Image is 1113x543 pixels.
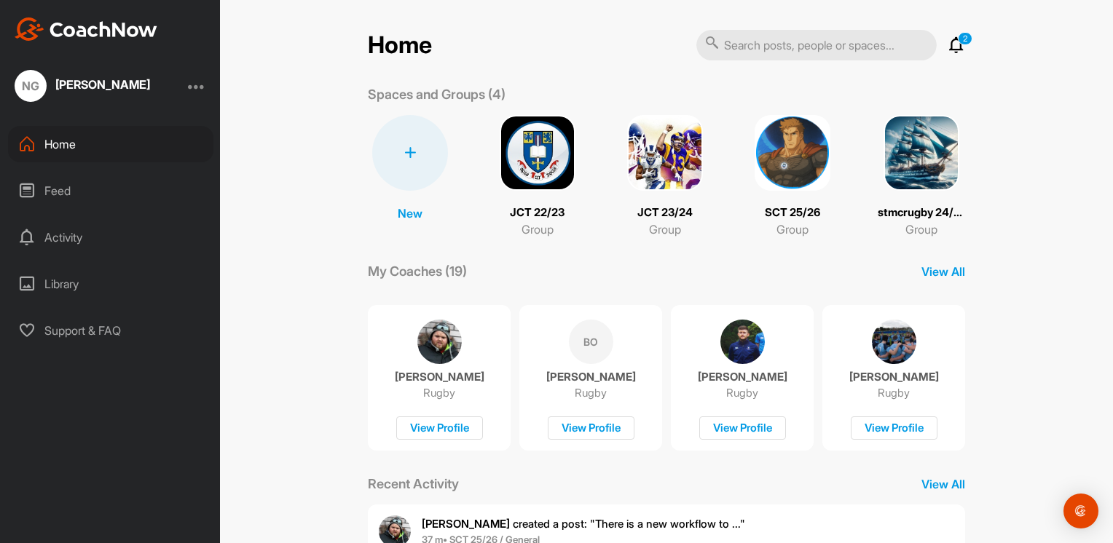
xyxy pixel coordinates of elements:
p: [PERSON_NAME] [395,370,484,384]
p: SCT 25/26 [765,205,820,221]
div: [PERSON_NAME] [55,79,150,90]
p: [PERSON_NAME] [849,370,939,384]
p: Spaces and Groups (4) [368,84,506,104]
a: JCT 23/24Group [623,115,707,238]
h2: Home [368,31,432,60]
p: JCT 23/24 [637,205,693,221]
p: [PERSON_NAME] [546,370,636,384]
img: coach avatar [872,320,916,364]
p: View All [921,263,965,280]
p: 2 [958,32,972,45]
p: Rugby [726,386,758,400]
p: Group [649,221,681,238]
p: Group [905,221,937,238]
p: JCT 22/23 [510,205,565,221]
p: Rugby [575,386,607,400]
img: square_b90eb15de67f1eefe0b0b21331d9e02f.png [627,115,703,191]
p: New [398,205,422,222]
div: View Profile [548,416,634,440]
div: Library [8,266,213,302]
p: Rugby [423,386,455,400]
p: Recent Activity [368,474,459,494]
div: Support & FAQ [8,312,213,349]
img: square_49093ae6cb5e97559a3e03274f335070.png [755,115,830,191]
p: [PERSON_NAME] [698,370,787,384]
div: View Profile [699,416,786,440]
input: Search posts, people or spaces... [696,30,937,60]
div: Activity [8,219,213,255]
div: Feed [8,173,213,209]
p: View All [921,475,965,493]
span: created a post : "There is a new workflow to ..." [422,517,745,531]
img: coach avatar [417,320,462,364]
img: square_f429f64e97ee5e6321d621dd056d3411.png [884,115,959,191]
div: Open Intercom Messenger [1063,494,1098,528]
p: My Coaches (19) [368,261,467,281]
p: stmcrugby 24/25 SCT [878,205,965,221]
div: View Profile [851,416,937,440]
img: square_c18fa19662f32551949210ba4dda8dc4.png [500,115,575,191]
a: stmcrugby 24/25 SCTGroup [878,115,965,238]
a: SCT 25/26Group [750,115,834,238]
div: View Profile [396,416,483,440]
div: NG [15,70,47,102]
div: Home [8,126,213,162]
a: JCT 22/23Group [495,115,579,238]
p: Rugby [878,386,910,400]
div: BO [569,320,613,364]
img: coach avatar [720,320,765,364]
p: Group [522,221,554,238]
img: CoachNow [15,17,157,41]
p: Group [776,221,809,238]
b: [PERSON_NAME] [422,517,510,531]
